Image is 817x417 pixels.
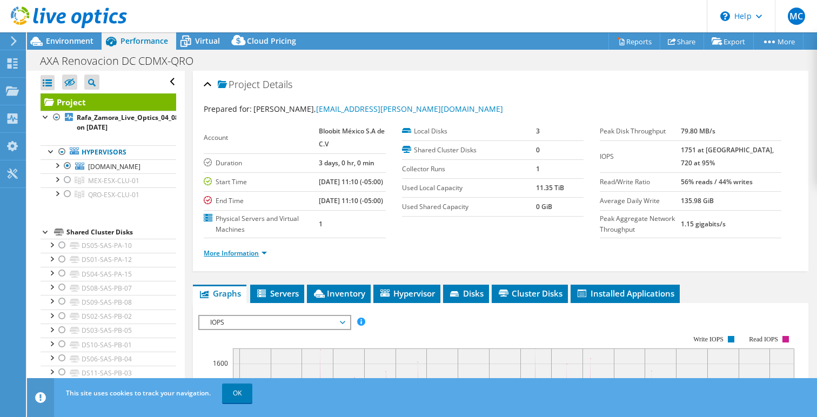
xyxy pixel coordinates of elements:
[600,177,681,187] label: Read/Write Ratio
[204,132,319,143] label: Account
[402,201,537,212] label: Used Shared Capacity
[319,126,385,149] b: Bloobit México S.A de C.V
[749,335,779,343] text: Read IOPS
[402,145,537,156] label: Shared Cluster Disks
[41,159,176,173] a: [DOMAIN_NAME]
[753,33,803,50] a: More
[536,164,540,173] b: 1
[204,104,252,114] label: Prepared for:
[88,176,139,185] span: MEX-ESX-CLU-01
[319,219,323,228] b: 1
[213,359,228,368] text: 1600
[41,366,176,380] a: DS11-SAS-PB-03
[536,126,540,136] b: 3
[402,126,537,137] label: Local Disks
[77,113,189,132] b: Rafa_Zamora_Live_Optics_04_08_25 on [DATE]
[253,104,503,114] span: [PERSON_NAME],
[600,126,681,137] label: Peak Disk Throughput
[319,196,383,205] b: [DATE] 11:10 (-05:00)
[536,145,540,154] b: 0
[720,11,730,21] svg: \n
[247,36,296,46] span: Cloud Pricing
[319,158,374,167] b: 3 days, 0 hr, 0 min
[316,104,503,114] a: [EMAIL_ADDRESS][PERSON_NAME][DOMAIN_NAME]
[600,213,681,235] label: Peak Aggregate Network Throughput
[681,177,753,186] b: 56% reads / 44% writes
[600,151,681,162] label: IOPS
[41,111,176,134] a: Rafa_Zamora_Live_Optics_04_08_25 on [DATE]
[312,288,365,299] span: Inventory
[788,8,805,25] span: MC
[256,288,299,299] span: Servers
[41,281,176,295] a: DS08-SAS-PB-07
[448,288,484,299] span: Disks
[402,183,537,193] label: Used Local Capacity
[222,384,252,403] a: OK
[198,288,241,299] span: Graphs
[41,324,176,338] a: DS03-SAS-PB-05
[41,352,176,366] a: DS06-SAS-PB-04
[41,145,176,159] a: Hypervisors
[41,187,176,201] a: QRO-ESX-CLU-01
[497,288,562,299] span: Cluster Disks
[379,288,435,299] span: Hypervisor
[681,126,715,136] b: 79.80 MB/s
[204,177,319,187] label: Start Time
[263,78,292,91] span: Details
[66,226,176,239] div: Shared Cluster Disks
[608,33,660,50] a: Reports
[319,177,383,186] b: [DATE] 11:10 (-05:00)
[600,196,681,206] label: Average Daily Write
[205,316,344,329] span: IOPS
[120,36,168,46] span: Performance
[576,288,674,299] span: Installed Applications
[681,196,714,205] b: 135.98 GiB
[41,93,176,111] a: Project
[41,173,176,187] a: MEX-ESX-CLU-01
[88,190,139,199] span: QRO-ESX-CLU-01
[88,162,140,171] span: [DOMAIN_NAME]
[204,158,319,169] label: Duration
[195,36,220,46] span: Virtual
[402,164,537,174] label: Collector Runs
[41,295,176,309] a: DS09-SAS-PB-08
[41,310,176,324] a: DS02-SAS-PB-02
[41,267,176,281] a: DS04-SAS-PA-15
[694,335,724,343] text: Write IOPS
[204,248,267,258] a: More Information
[35,55,210,67] h1: AXA Renovacion DC CDMX-QRO
[46,36,93,46] span: Environment
[204,213,319,235] label: Physical Servers and Virtual Machines
[681,219,726,228] b: 1.15 gigabits/s
[41,253,176,267] a: DS01-SAS-PA-12
[218,79,260,90] span: Project
[204,196,319,206] label: End Time
[681,145,774,167] b: 1751 at [GEOGRAPHIC_DATA], 720 at 95%
[704,33,754,50] a: Export
[41,239,176,253] a: DS05-SAS-PA-10
[41,338,176,352] a: DS10-SAS-PB-01
[660,33,704,50] a: Share
[66,388,211,398] span: This site uses cookies to track your navigation.
[536,183,564,192] b: 11.35 TiB
[536,202,552,211] b: 0 GiB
